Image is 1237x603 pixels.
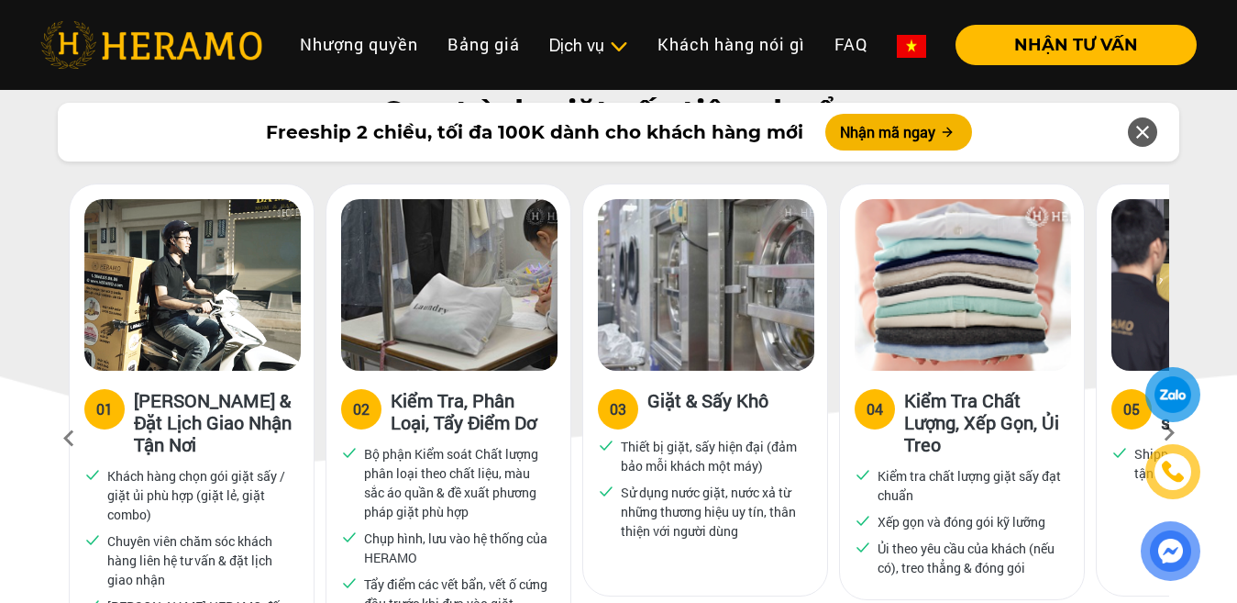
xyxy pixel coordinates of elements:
[391,389,556,433] h3: Kiểm Tra, Phân Loại, Tẩy Điểm Dơ
[364,529,549,567] p: Chụp hình, lưu vào hệ thống của HERAMO
[855,199,1071,371] img: heramo-quy-trinh-giat-hap-tieu-chuan-buoc-4
[341,529,358,545] img: checked.svg
[855,539,871,555] img: checked.svg
[107,466,293,524] p: Khách hàng chọn gói giặt sấy / giặt ủi phù hợp (giặt lẻ, giặt combo)
[955,25,1197,65] button: NHẬN TƯ VẤN
[84,531,101,548] img: checked.svg
[341,575,358,591] img: checked.svg
[878,512,1045,531] p: Xếp gọn và đóng gói kỹ lưỡng
[598,483,614,499] img: checked.svg
[904,389,1069,455] h3: Kiểm Tra Chất Lượng, Xếp Gọn, Ủi Treo
[134,389,299,455] h3: [PERSON_NAME] & Đặt Lịch Giao Nhận Tận Nơi
[867,398,883,420] div: 04
[897,35,926,58] img: vn-flag.png
[941,37,1197,53] a: NHẬN TƯ VẤN
[647,389,768,426] h3: Giặt & Sấy Khô
[433,25,535,64] a: Bảng giá
[878,466,1063,505] p: Kiểm tra chất lượng giặt sấy đạt chuẩn
[1111,444,1128,461] img: checked.svg
[820,25,882,64] a: FAQ
[84,199,301,371] img: heramo-quy-trinh-giat-hap-tieu-chuan-buoc-1
[1123,398,1140,420] div: 05
[825,114,972,151] button: Nhận mã ngay
[266,118,803,146] span: Freeship 2 chiều, tối đa 100K dành cho khách hàng mới
[285,25,433,64] a: Nhượng quyền
[549,33,628,58] div: Dịch vụ
[609,38,628,56] img: subToggleIcon
[1159,459,1186,486] img: phone-icon
[96,398,113,420] div: 01
[40,21,262,69] img: heramo-logo.png
[621,483,806,541] p: Sử dụng nước giặt, nước xả từ những thương hiệu uy tín, thân thiện với người dùng
[341,444,358,461] img: checked.svg
[621,437,806,475] p: Thiết bị giặt, sấy hiện đại (đảm bảo mỗi khách một máy)
[598,199,814,371] img: heramo-quy-trinh-giat-hap-tieu-chuan-buoc-7
[855,466,871,483] img: checked.svg
[364,444,549,521] p: Bộ phận Kiểm soát Chất lượng phân loại theo chất liệu, màu sắc áo quần & đề xuất phương pháp giặt...
[353,398,370,420] div: 02
[610,398,626,420] div: 03
[341,199,558,371] img: heramo-quy-trinh-giat-hap-tieu-chuan-buoc-2
[878,539,1063,577] p: Ủi theo yêu cầu của khách (nếu có), treo thẳng & đóng gói
[84,466,101,483] img: checked.svg
[643,25,820,64] a: Khách hàng nói gì
[598,437,614,453] img: checked.svg
[1148,447,1198,497] a: phone-icon
[855,512,871,529] img: checked.svg
[107,531,293,589] p: Chuyên viên chăm sóc khách hàng liên hệ tư vấn & đặt lịch giao nhận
